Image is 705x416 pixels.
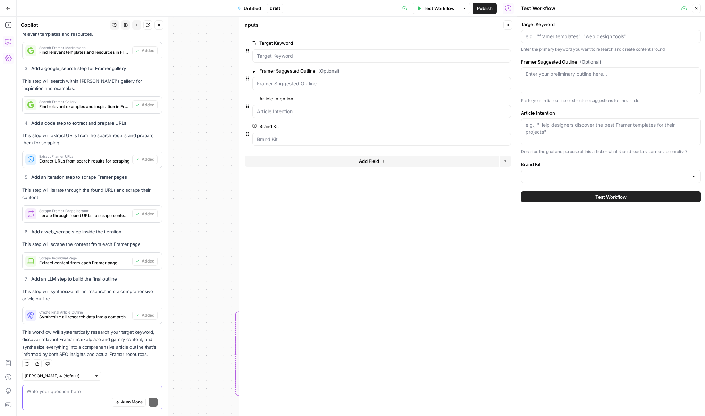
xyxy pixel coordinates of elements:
span: Scrape Framer Pages Iterator [39,209,129,213]
p: Describe the goal and purpose of this article - what should readers learn or accomplish? [521,148,701,155]
p: This step will extract URLs from the search results and prepare them for scraping. [22,132,162,147]
strong: Add a code step to extract and prepare URLs [31,120,126,126]
p: Enter the primary keyword you want to research and create content around [521,46,701,53]
input: Framer Suggested Outline [257,80,506,87]
span: Added [142,102,154,108]
div: Inputs [243,22,501,28]
span: Synthesize all research data into a comprehensive article outline [39,314,129,320]
span: Added [142,156,154,163]
span: Extract URLs from search results for scraping [39,158,129,164]
button: Publish [473,3,497,14]
span: Untitled [244,5,261,12]
p: This step will iterate through the found URLs and scrape their content. [22,186,162,201]
span: Search Framer Marketplace [39,46,129,49]
p: Paste your initial outline or structure suggestions for the article [521,97,701,104]
strong: Add an LLM step to build the final outline [31,276,117,282]
span: Iterate through found URLs to scrape content from each page [39,213,129,219]
label: Target Keyword [252,40,472,47]
label: Article Intention [252,95,472,102]
button: Untitled [233,3,265,14]
label: Framer Suggested Outline [252,67,472,74]
button: Added [132,155,158,164]
input: e.g., "framer templates", "web design tools" [526,33,696,40]
label: Target Keyword [521,21,701,28]
span: (Optional) [318,67,339,74]
strong: Add an iteration step to scrape Framer pages [31,174,127,180]
button: Test Workflow [413,3,459,14]
button: Added [132,46,158,55]
span: Added [142,211,154,217]
span: Test Workflow [423,5,455,12]
p: This step will scrape the content from each Framer page. [22,241,162,248]
div: Copilot [21,22,108,28]
span: (Optional) [580,58,601,65]
strong: Add a google_search step for Framer gallery [31,66,126,71]
span: Find relevant templates and resources in Framer's marketplace [39,49,129,56]
p: This step will synthesize all the research into a comprehensive article outline. [22,288,162,302]
span: Extract content from each Framer page [39,260,129,266]
button: Test Workflow [521,191,701,202]
button: Added [132,311,158,320]
strong: Add a web_scrape step inside the iteration [31,229,121,234]
label: Framer Suggested Outline [521,58,701,65]
span: Added [142,312,154,318]
span: Search Framer Gallery [39,100,129,103]
label: Brand Kit [521,161,701,168]
label: Article Intention [521,109,701,116]
button: Added [132,209,158,218]
button: Auto Mode [112,398,146,407]
span: Auto Mode [121,399,143,405]
input: Brand Kit [257,136,506,143]
span: Added [142,258,154,264]
span: Added [142,48,154,54]
p: This step will search within [PERSON_NAME]'s gallery for inspiration and examples. [22,77,162,92]
input: Target Keyword [257,52,506,59]
span: Publish [477,5,493,12]
button: Added [132,257,158,266]
span: Scrape Individual Page [39,256,129,260]
button: Add Field [245,156,499,167]
label: Brand Kit [252,123,472,130]
p: This workflow will systematically research your target keyword, discover relevant Framer marketpl... [22,328,162,358]
span: Create Final Article Outline [39,310,129,314]
span: Find relevant examples and inspiration in Framer's gallery [39,103,129,110]
input: Claude Sonnet 4 (default) [25,373,91,380]
span: Draft [270,5,280,11]
input: Article Intention [257,108,506,115]
span: Add Field [359,158,379,165]
button: Added [132,100,158,109]
span: Extract Framer URLs [39,155,129,158]
span: Test Workflow [595,193,627,200]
